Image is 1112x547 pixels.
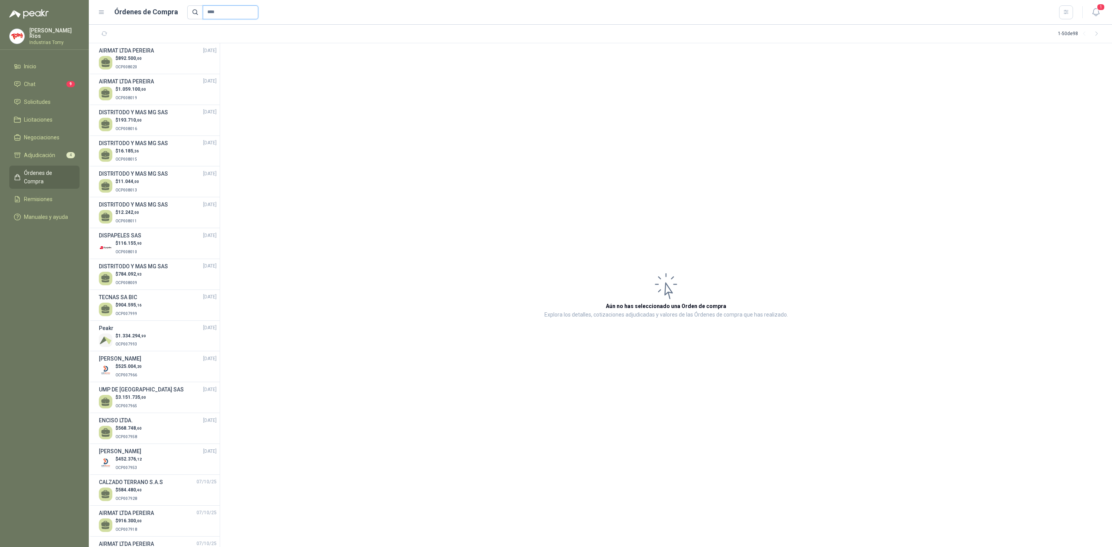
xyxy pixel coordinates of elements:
h3: CALZADO TERRANO S.A.S [99,478,163,486]
span: OCP007928 [115,496,137,501]
span: Remisiones [24,195,53,203]
span: OCP007965 [115,404,137,408]
span: [DATE] [203,108,217,116]
span: ,36 [133,149,139,153]
span: OCP008019 [115,96,137,100]
span: 525.004 [118,364,142,369]
div: 1 - 50 de 98 [1058,28,1103,40]
span: [DATE] [203,448,217,455]
a: Solicitudes [9,95,80,109]
p: $ [115,301,142,309]
p: $ [115,178,139,185]
span: OCP008010 [115,250,137,254]
h3: DISPAPELES SAS [99,231,141,240]
span: Manuales y ayuda [24,213,68,221]
span: 9 [66,81,75,87]
h3: UMP DE [GEOGRAPHIC_DATA] SAS [99,385,184,394]
span: [DATE] [203,355,217,362]
h1: Órdenes de Compra [114,7,178,17]
h3: [PERSON_NAME] [99,447,141,456]
img: Company Logo [99,334,112,347]
span: 3.151.735 [118,395,146,400]
h3: Peakr [99,324,114,332]
span: ,20 [136,364,142,369]
a: DISTRITODO Y MAS MG SAS[DATE] $784.092,93OCP008009 [99,262,217,286]
a: DISPAPELES SAS[DATE] Company Logo$116.155,90OCP008010 [99,231,217,256]
span: 116.155 [118,240,142,246]
h3: [PERSON_NAME] [99,354,141,363]
span: Adjudicación [24,151,55,159]
span: ,40 [136,488,142,492]
span: 12.242 [118,210,139,215]
img: Company Logo [99,457,112,470]
span: ,00 [140,395,146,400]
span: ,90 [136,241,142,246]
h3: TECNAS SA BIC [99,293,137,301]
p: $ [115,147,139,155]
span: OCP007958 [115,435,137,439]
span: Inicio [24,62,36,71]
span: Negociaciones [24,133,59,142]
a: Adjudicación4 [9,148,80,163]
p: $ [115,456,142,463]
p: $ [115,486,142,494]
span: ,93 [136,272,142,276]
span: Chat [24,80,36,88]
a: UMP DE [GEOGRAPHIC_DATA] SAS[DATE] $3.151.735,00OCP007965 [99,385,217,410]
a: Negociaciones [9,130,80,145]
h3: DISTRITODO Y MAS MG SAS [99,200,168,209]
span: 07/10/25 [197,509,217,517]
span: OCP008016 [115,127,137,131]
a: DISTRITODO Y MAS MG SAS[DATE] $12.242,00OCP008011 [99,200,217,225]
span: 452.376 [118,456,142,462]
h3: ENCISO LTDA. [99,416,133,425]
span: Licitaciones [24,115,53,124]
span: OCP008011 [115,219,137,223]
span: [DATE] [203,78,217,85]
a: [PERSON_NAME][DATE] Company Logo$525.004,20OCP007966 [99,354,217,379]
img: Company Logo [99,241,112,254]
span: ,00 [136,519,142,523]
p: $ [115,240,142,247]
p: $ [115,117,142,124]
span: [DATE] [203,232,217,239]
p: $ [115,271,142,278]
a: AIRMAT LTDA PEREIRA[DATE] $892.500,00OCP008020 [99,46,217,71]
a: DISTRITODO Y MAS MG SAS[DATE] $16.185,36OCP008015 [99,139,217,163]
button: 1 [1089,5,1103,19]
span: OCP008013 [115,188,137,192]
p: $ [115,394,146,401]
h3: DISTRITODO Y MAS MG SAS [99,169,168,178]
p: [PERSON_NAME] Ríos [29,28,80,39]
span: 11.044 [118,179,139,184]
span: 1.334.294 [118,333,146,339]
span: Solicitudes [24,98,51,106]
span: 193.710 [118,117,142,123]
p: $ [115,332,146,340]
h3: DISTRITODO Y MAS MG SAS [99,139,168,147]
a: AIRMAT LTDA PEREIRA07/10/25 $916.300,00OCP007918 [99,509,217,533]
span: 1 [1097,3,1105,11]
span: ,00 [136,118,142,122]
span: ,16 [136,303,142,307]
a: [PERSON_NAME][DATE] Company Logo$452.376,12OCP007953 [99,447,217,471]
img: Logo peakr [9,9,49,19]
a: AIRMAT LTDA PEREIRA[DATE] $1.059.100,00OCP008019 [99,77,217,102]
span: [DATE] [203,47,217,54]
a: DISTRITODO Y MAS MG SAS[DATE] $11.044,00OCP008013 [99,169,217,194]
span: ,99 [140,334,146,338]
span: OCP007953 [115,466,137,470]
a: ENCISO LTDA.[DATE] $568.748,60OCP007958 [99,416,217,440]
h3: DISTRITODO Y MAS MG SAS [99,262,168,271]
img: Company Logo [10,29,24,44]
a: Órdenes de Compra [9,166,80,189]
h3: DISTRITODO Y MAS MG SAS [99,108,168,117]
span: ,60 [136,426,142,430]
span: [DATE] [203,293,217,301]
span: [DATE] [203,139,217,147]
img: Company Logo [99,364,112,378]
span: 568.748 [118,425,142,431]
a: Licitaciones [9,112,80,127]
p: $ [115,363,142,370]
span: OCP007966 [115,373,137,377]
